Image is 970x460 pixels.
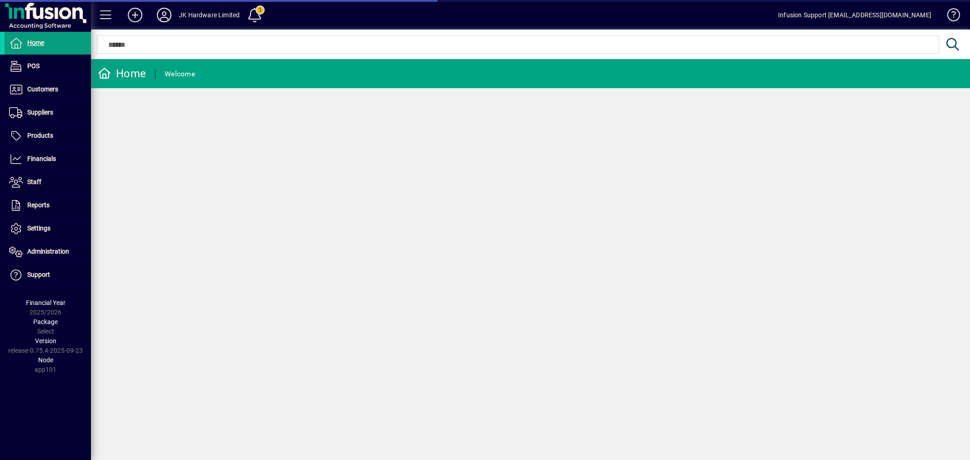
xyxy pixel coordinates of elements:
span: Version [35,337,56,345]
a: Products [5,125,91,147]
span: Settings [27,225,50,232]
span: Financial Year [26,299,65,306]
button: Profile [150,7,179,23]
div: Home [98,66,146,81]
span: Suppliers [27,109,53,116]
a: Suppliers [5,101,91,124]
a: POS [5,55,91,78]
span: Financials [27,155,56,162]
a: Administration [5,240,91,263]
span: Staff [27,178,41,185]
span: Customers [27,85,58,93]
a: Staff [5,171,91,194]
span: Administration [27,248,69,255]
span: Support [27,271,50,278]
button: Add [121,7,150,23]
div: Welcome [165,67,195,81]
a: Support [5,264,91,286]
a: Settings [5,217,91,240]
span: Node [38,356,53,364]
span: Products [27,132,53,139]
div: JK Hardware Limited [179,8,240,22]
span: POS [27,62,40,70]
span: Package [33,318,58,325]
a: Customers [5,78,91,101]
a: Reports [5,194,91,217]
a: Knowledge Base [940,2,959,31]
a: Financials [5,148,91,170]
div: Infusion Support [EMAIL_ADDRESS][DOMAIN_NAME] [778,8,931,22]
span: Reports [27,201,50,209]
span: Home [27,39,44,46]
